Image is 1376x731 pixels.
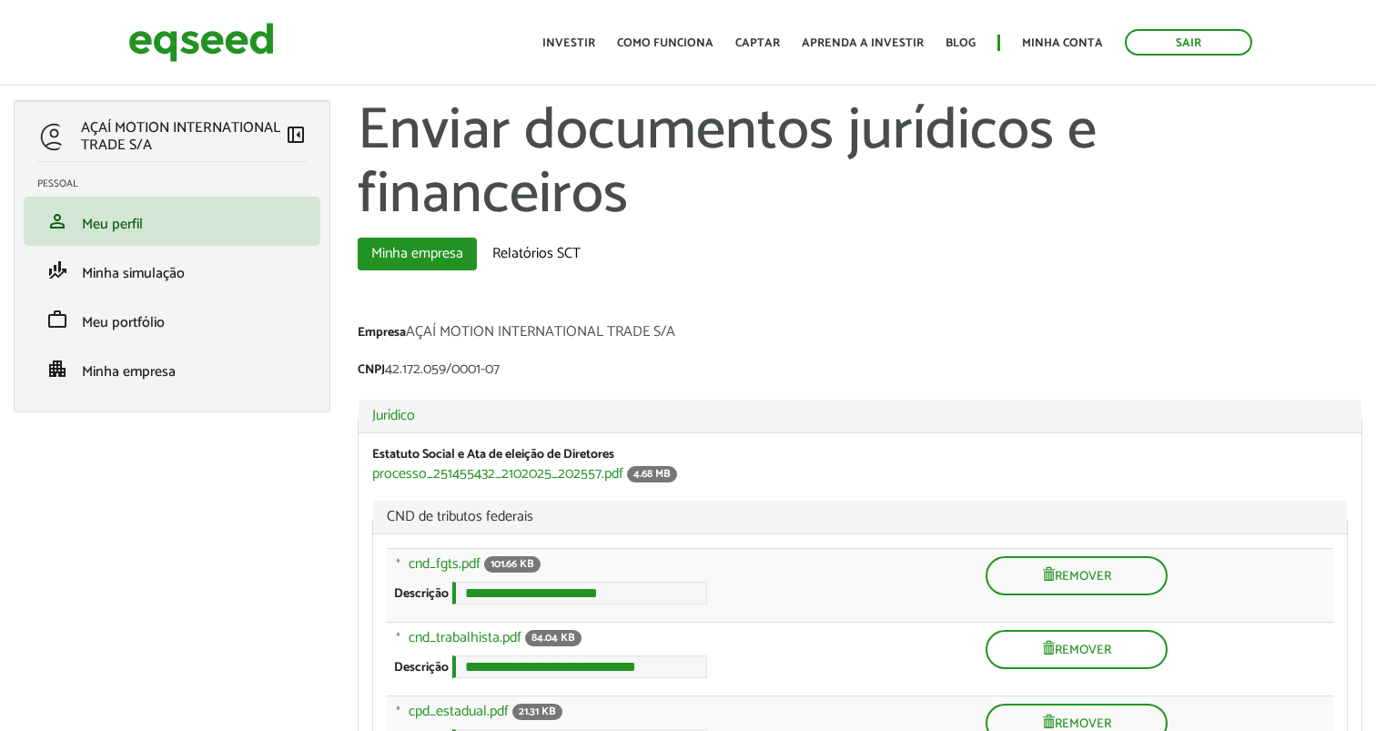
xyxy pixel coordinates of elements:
span: 4.68 MB [627,466,677,482]
a: Aprenda a investir [802,37,924,49]
a: Relatórios SCT [479,238,594,270]
span: apartment [46,358,68,380]
a: Captar [735,37,780,49]
span: Meu portfólio [82,310,165,335]
label: CNPJ [358,364,385,377]
span: Minha simulação [82,261,185,286]
a: cnd_fgts.pdf [409,557,481,572]
a: cnd_trabalhista.pdf [409,631,521,645]
button: Remover [986,556,1168,595]
a: Arraste para reordenar [379,704,409,728]
a: Colapsar menu [285,124,307,149]
a: apartmentMinha empresa [37,358,307,380]
a: Blog [946,37,976,49]
div: AÇAÍ MOTION INTERNATIONAL TRADE S/A [358,325,1362,344]
a: Minha conta [1022,37,1103,49]
a: processo_251455432_2102025_202557.pdf [372,467,623,482]
span: finance_mode [46,259,68,281]
a: Arraste para reordenar [379,630,409,655]
a: Arraste para reordenar [379,556,409,581]
span: 101.66 KB [484,556,541,573]
a: finance_modeMinha simulação [37,259,307,281]
a: Jurídico [372,409,1348,423]
a: personMeu perfil [37,210,307,232]
label: Descrição [394,588,449,601]
button: Remover [986,630,1168,669]
li: Minha empresa [24,344,320,393]
h2: Pessoal [37,178,320,189]
label: Estatuto Social e Ata de eleição de Diretores [372,449,614,462]
span: left_panel_close [285,124,307,146]
a: cpd_estadual.pdf [409,705,509,719]
span: Minha empresa [82,360,176,384]
span: person [46,210,68,232]
a: Como funciona [617,37,713,49]
div: 42.172.059/0001-07 [358,362,1362,381]
li: Meu perfil [24,197,320,246]
h1: Enviar documentos jurídicos e financeiros [358,100,1362,228]
a: workMeu portfólio [37,309,307,330]
span: Meu perfil [82,212,143,237]
label: Descrição [394,662,449,675]
span: 84.04 KB [525,630,582,646]
span: CND de tributos federais [387,510,1333,524]
a: Investir [542,37,595,49]
img: EqSeed [128,18,274,66]
a: Sair [1125,29,1252,56]
p: AÇAÍ MOTION INTERNATIONAL TRADE S/A [81,119,285,154]
span: work [46,309,68,330]
li: Meu portfólio [24,295,320,344]
a: Minha empresa [358,238,477,270]
li: Minha simulação [24,246,320,295]
span: 21.31 KB [512,704,562,720]
label: Empresa [358,327,406,340]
